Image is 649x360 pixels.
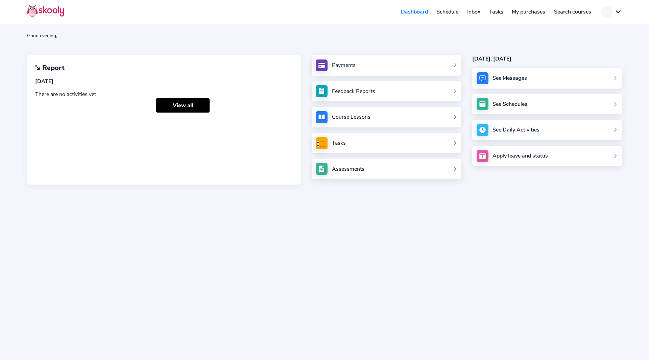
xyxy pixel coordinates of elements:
[477,150,488,162] img: apply_leave.jpg
[316,85,328,97] img: see_atten.jpg
[492,126,539,134] div: See Daily Activities
[507,6,550,17] a: My purchases
[27,32,622,39] div: Good evening,
[492,100,527,108] div: See Schedules
[332,165,364,173] div: Assessments
[472,55,622,63] div: [DATE], [DATE]
[27,4,64,18] img: Skooly
[396,6,432,17] a: Dashboard
[485,6,508,17] a: Tasks
[432,6,463,17] a: Schedule
[316,163,457,175] a: Assessments
[492,152,548,160] div: Apply leave and status
[332,113,370,121] div: Course Lessons
[316,163,328,175] img: assessments.jpg
[35,63,65,72] span: 's Report
[316,59,328,71] img: payments.jpg
[477,124,488,136] img: activity.jpg
[316,137,328,149] img: tasksForMpWeb.png
[332,88,375,95] div: Feedback Reports
[156,98,210,113] a: View all
[316,137,457,149] a: Tasks
[316,111,457,123] a: Course Lessons
[472,94,622,115] a: See Schedules
[472,146,622,166] a: Apply leave and status
[316,111,328,123] img: courses.jpg
[332,62,356,69] div: Payments
[550,6,596,17] a: Search courses
[477,98,488,110] img: schedule.jpg
[472,120,622,140] a: See Daily Activities
[601,6,622,18] button: chevron down outline
[477,72,488,84] img: messages.jpg
[316,85,457,97] a: Feedback Reports
[35,78,293,85] div: [DATE]
[332,139,346,147] div: Tasks
[463,6,485,17] a: Inbox
[35,91,293,98] div: There are no activities yet
[492,74,527,82] div: See Messages
[316,59,457,71] a: Payments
